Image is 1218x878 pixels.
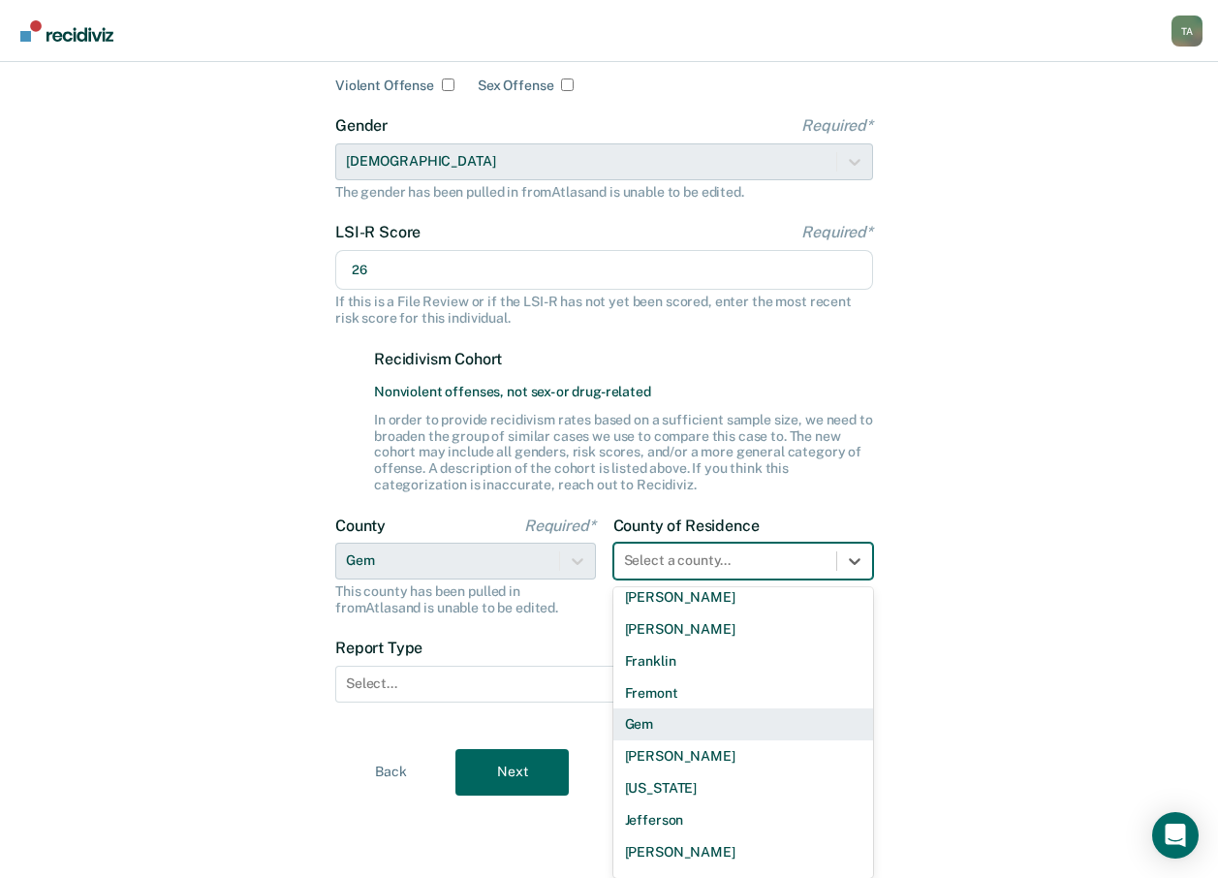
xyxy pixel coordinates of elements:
[335,294,873,327] div: If this is a File Review or if the LSI-R has not yet been scored, enter the most recent risk scor...
[455,749,569,796] button: Next
[335,223,873,241] label: LSI-R Score
[478,78,553,94] label: Sex Offense
[524,517,596,535] span: Required*
[613,581,874,613] div: [PERSON_NAME]
[374,412,873,493] div: In order to provide recidivism rates based on a sufficient sample size, we need to broaden the gr...
[1171,16,1202,47] button: Profile dropdown button
[613,677,874,709] div: Fremont
[1171,16,1202,47] div: T A
[613,613,874,645] div: [PERSON_NAME]
[20,20,113,42] img: Recidiviz
[613,772,874,804] div: [US_STATE]
[613,708,874,740] div: Gem
[335,639,873,657] label: Report Type
[335,116,873,135] label: Gender
[335,78,434,94] label: Violent Offense
[613,836,874,868] div: [PERSON_NAME]
[334,749,448,796] button: Back
[335,184,873,201] div: The gender has been pulled in from Atlas and is unable to be edited.
[374,384,873,400] span: Nonviolent offenses, not sex- or drug-related
[613,645,874,677] div: Franklin
[335,517,596,535] label: County
[335,583,596,616] div: This county has been pulled in from Atlas and is unable to be edited.
[1152,812,1199,859] div: Open Intercom Messenger
[801,223,873,241] span: Required*
[613,517,874,535] label: County of Residence
[613,804,874,836] div: Jefferson
[374,350,873,368] label: Recidivism Cohort
[801,116,873,135] span: Required*
[613,740,874,772] div: [PERSON_NAME]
